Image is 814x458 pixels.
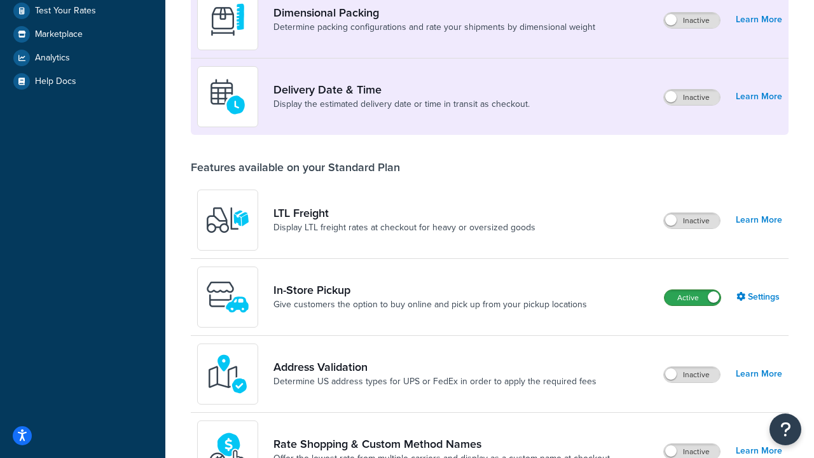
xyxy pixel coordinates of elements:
span: Analytics [35,53,70,64]
a: Display the estimated delivery date or time in transit as checkout. [273,98,530,111]
img: kIG8fy0lQAAAABJRU5ErkJggg== [205,352,250,396]
a: Dimensional Packing [273,6,595,20]
a: Display LTL freight rates at checkout for heavy or oversized goods [273,221,535,234]
img: wfgcfpwTIucLEAAAAASUVORK5CYII= [205,275,250,319]
a: Marketplace [10,23,156,46]
label: Inactive [664,367,720,382]
a: Learn More [736,211,782,229]
a: Help Docs [10,70,156,93]
a: In-Store Pickup [273,283,587,297]
a: Learn More [736,11,782,29]
button: Open Resource Center [769,413,801,445]
a: Analytics [10,46,156,69]
span: Help Docs [35,76,76,87]
span: Test Your Rates [35,6,96,17]
a: Rate Shopping & Custom Method Names [273,437,610,451]
a: Address Validation [273,360,597,374]
a: Determine US address types for UPS or FedEx in order to apply the required fees [273,375,597,388]
label: Inactive [664,13,720,28]
a: Give customers the option to buy online and pick up from your pickup locations [273,298,587,311]
a: Determine packing configurations and rate your shipments by dimensional weight [273,21,595,34]
label: Active [665,290,721,305]
label: Inactive [664,90,720,105]
a: LTL Freight [273,206,535,220]
span: Marketplace [35,29,83,40]
a: Learn More [736,365,782,383]
div: Features available on your Standard Plan [191,160,400,174]
a: Settings [736,288,782,306]
img: y79ZsPf0fXUFUhFXDzUgf+ktZg5F2+ohG75+v3d2s1D9TjoU8PiyCIluIjV41seZevKCRuEjTPPOKHJsQcmKCXGdfprl3L4q7... [205,198,250,242]
a: Delivery Date & Time [273,83,530,97]
label: Inactive [664,213,720,228]
a: Learn More [736,88,782,106]
img: gfkeb5ejjkALwAAAABJRU5ErkJggg== [205,74,250,119]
